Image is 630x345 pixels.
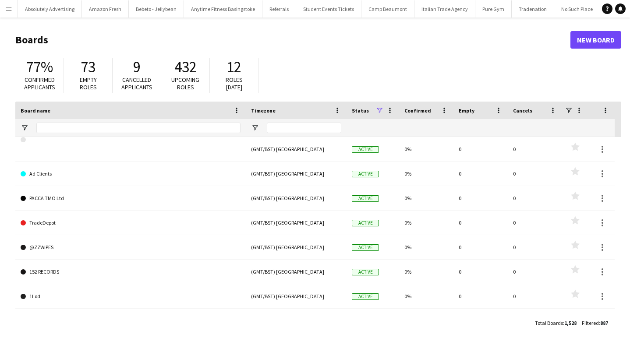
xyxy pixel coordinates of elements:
[453,260,508,284] div: 0
[246,162,347,186] div: (GMT/BST) [GEOGRAPHIC_DATA]
[582,314,608,331] div: :
[508,211,562,235] div: 0
[246,137,347,161] div: (GMT/BST) [GEOGRAPHIC_DATA]
[81,57,96,77] span: 73
[21,309,241,333] a: 44 Teeth Cinema
[414,0,475,18] button: Italian Trade Agency
[184,0,262,18] button: Anytime Fitness Basingstoke
[246,309,347,333] div: (GMT/BST) [GEOGRAPHIC_DATA]
[15,33,570,46] h1: Boards
[21,162,241,186] a: Ad Clients
[508,309,562,333] div: 0
[18,0,82,18] button: Absolutely Advertising
[246,211,347,235] div: (GMT/BST) [GEOGRAPHIC_DATA]
[554,0,600,18] button: No Such Place
[21,211,241,235] a: TradeDepot
[475,0,512,18] button: Pure Gym
[535,314,577,331] div: :
[399,137,453,161] div: 0%
[361,0,414,18] button: Camp Beaumont
[21,284,241,309] a: 1Lod
[508,162,562,186] div: 0
[399,235,453,259] div: 0%
[21,107,50,114] span: Board name
[570,31,621,49] a: New Board
[352,269,379,275] span: Active
[582,320,599,326] span: Filtered
[246,186,347,210] div: (GMT/BST) [GEOGRAPHIC_DATA]
[600,320,608,326] span: 887
[399,260,453,284] div: 0%
[133,57,141,77] span: 9
[508,284,562,308] div: 0
[251,107,276,114] span: Timezone
[80,76,97,91] span: Empty roles
[399,162,453,186] div: 0%
[508,260,562,284] div: 0
[453,211,508,235] div: 0
[21,124,28,132] button: Open Filter Menu
[21,260,241,284] a: 152 RECORDS
[399,309,453,333] div: 0%
[453,186,508,210] div: 0
[227,57,241,77] span: 12
[508,235,562,259] div: 0
[453,284,508,308] div: 0
[174,57,197,77] span: 432
[226,76,243,91] span: Roles [DATE]
[251,124,259,132] button: Open Filter Menu
[512,0,554,18] button: Tradenation
[267,123,341,133] input: Timezone Filter Input
[399,211,453,235] div: 0%
[352,195,379,202] span: Active
[21,186,241,211] a: PACCA TMO Ltd
[246,260,347,284] div: (GMT/BST) [GEOGRAPHIC_DATA]
[246,284,347,308] div: (GMT/BST) [GEOGRAPHIC_DATA]
[564,320,577,326] span: 1,528
[513,107,532,114] span: Cancels
[453,235,508,259] div: 0
[82,0,129,18] button: Amazon Fresh
[352,171,379,177] span: Active
[352,146,379,153] span: Active
[459,107,474,114] span: Empty
[352,220,379,226] span: Active
[399,186,453,210] div: 0%
[453,162,508,186] div: 0
[535,320,563,326] span: Total Boards
[171,76,199,91] span: Upcoming roles
[26,57,53,77] span: 77%
[246,235,347,259] div: (GMT/BST) [GEOGRAPHIC_DATA]
[453,309,508,333] div: 0
[508,137,562,161] div: 0
[508,186,562,210] div: 0
[352,293,379,300] span: Active
[352,244,379,251] span: Active
[296,0,361,18] button: Student Events Tickets
[121,76,152,91] span: Cancelled applicants
[453,137,508,161] div: 0
[21,235,241,260] a: @ZZWIPES
[129,0,184,18] button: Bebeto - Jellybean
[36,123,241,133] input: Board name Filter Input
[399,284,453,308] div: 0%
[352,107,369,114] span: Status
[24,76,55,91] span: Confirmed applicants
[404,107,431,114] span: Confirmed
[262,0,296,18] button: Referrals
